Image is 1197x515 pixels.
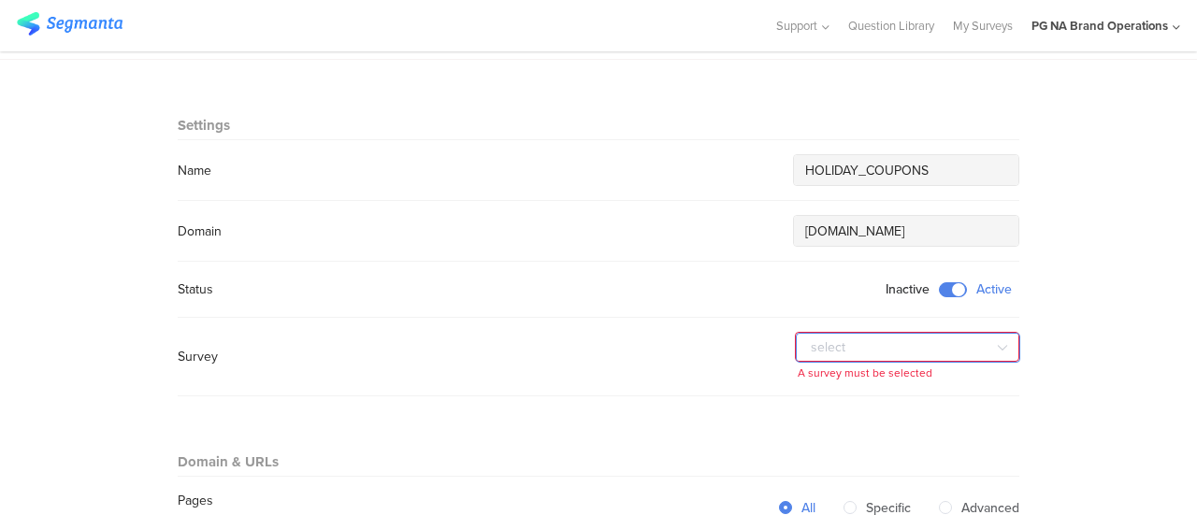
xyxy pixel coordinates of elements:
[17,12,123,36] img: segmanta logo
[776,17,817,35] span: Support
[178,116,230,139] div: Settings
[178,222,222,241] div: Domain
[798,365,1019,381] span: A survey must be selected
[178,452,279,476] div: Domain & URLs
[976,283,1012,296] span: Active
[1031,17,1168,35] div: PG NA Brand Operations
[796,333,1020,363] input: select
[178,279,213,299] div: Status
[178,491,324,510] div: Pages
[178,161,211,180] div: Name
[886,283,930,296] span: Inactive
[178,347,218,366] div: Survey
